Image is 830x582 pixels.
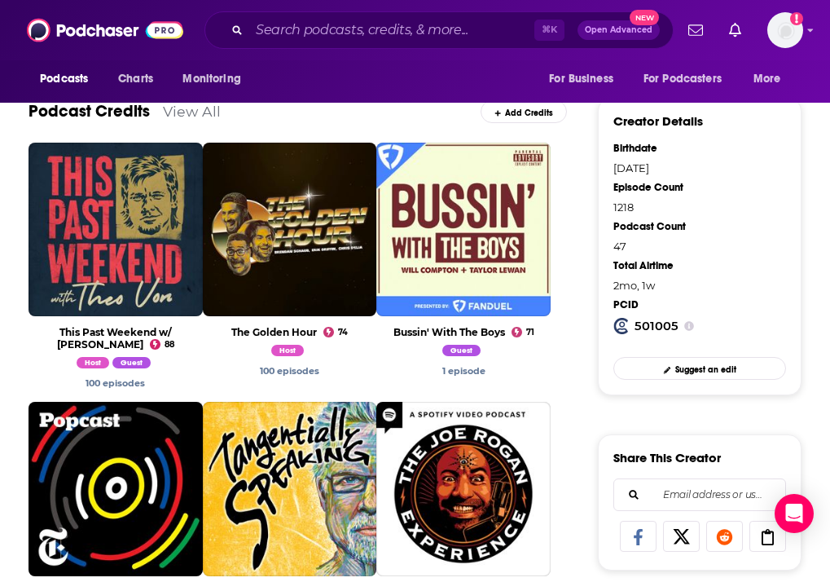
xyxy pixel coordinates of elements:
span: Host [77,357,109,368]
a: This Past Weekend w/ Theo Von [57,326,172,351]
a: The Golden Hour [231,326,317,338]
span: 74 [338,329,348,336]
a: 71 [512,327,534,337]
div: Open Intercom Messenger [775,494,814,533]
a: Theo Von [260,365,319,377]
div: Episode Count [613,181,694,194]
span: Podcasts [40,68,88,90]
a: Copy Link [749,521,786,552]
img: Podchaser Creator ID logo [613,318,630,334]
a: Show notifications dropdown [682,16,709,44]
span: Guest [442,345,481,356]
div: Podcast Count [613,220,694,233]
button: open menu [171,64,261,95]
a: Podcast Credits [29,101,150,121]
span: Host [271,345,304,356]
div: 1218 [613,201,694,214]
span: New [630,10,659,25]
span: Monitoring [182,68,240,90]
div: Total Airtime [613,259,694,272]
button: Show Info [684,318,694,334]
button: open menu [633,64,745,95]
a: Share on X/Twitter [663,521,700,552]
div: 47 [613,240,694,253]
span: ⌘ K [534,20,564,41]
span: For Podcasters [643,68,722,90]
a: Charts [108,64,163,95]
h3: Creator Details [613,113,703,129]
div: [DATE] [613,161,694,174]
div: Search followers [613,478,786,511]
a: Theo Von [442,365,485,377]
div: PCID [613,298,694,311]
span: Open Advanced [585,26,652,34]
button: Show profile menu [767,12,803,48]
a: 74 [323,327,348,337]
a: Theo Von [86,377,145,389]
input: Email address or username... [627,479,772,510]
a: Theo Von [442,347,485,359]
span: Logged in as collectedstrategies [767,12,803,48]
a: Add Credits [481,100,567,123]
img: User Profile [767,12,803,48]
a: Theo Von [271,347,308,359]
span: For Business [549,68,613,90]
a: Suggest an edit [613,357,786,380]
a: Bussin' With The Boys [393,326,505,338]
a: Share on Facebook [620,521,657,552]
button: open menu [538,64,634,95]
a: Share on Reddit [706,521,743,552]
a: Show notifications dropdown [722,16,748,44]
span: Charts [118,68,153,90]
strong: 501005 [635,319,678,333]
a: 88 [150,339,174,350]
input: Search podcasts, credits, & more... [249,17,534,43]
span: More [753,68,781,90]
span: 71 [526,329,534,336]
button: Open AdvancedNew [577,20,660,40]
div: Birthdate [613,142,694,155]
span: 88 [165,342,174,348]
div: Search podcasts, credits, & more... [204,11,674,49]
a: View All [163,103,221,120]
span: 1652 hours, 18 minutes, 2 seconds [613,279,655,292]
h3: Share This Creator [613,450,721,465]
span: Guest [112,357,151,368]
button: open menu [742,64,801,95]
button: open menu [29,64,109,95]
a: Theo Von [112,359,155,371]
a: Theo Von [77,359,113,371]
img: Podchaser - Follow, Share and Rate Podcasts [27,15,183,46]
svg: Add a profile image [790,12,803,25]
